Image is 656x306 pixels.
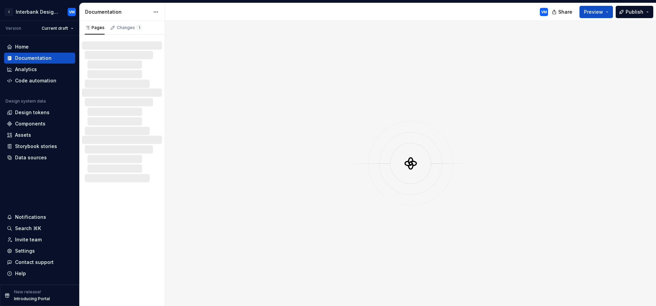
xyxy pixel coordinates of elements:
button: Preview [579,6,613,18]
p: New release! [14,289,41,295]
div: Assets [15,132,31,138]
div: Changes [117,25,142,30]
span: Current draft [42,26,68,31]
div: Home [15,43,29,50]
button: IInterbank Design SystemVM [1,4,78,19]
div: Pages [85,25,105,30]
div: Storybook stories [15,143,57,150]
div: Analytics [15,66,37,73]
div: Components [15,120,45,127]
a: Data sources [4,152,75,163]
div: Design tokens [15,109,50,116]
div: Help [15,270,26,277]
a: Storybook stories [4,141,75,152]
div: Data sources [15,154,47,161]
span: 1 [136,25,142,30]
div: Documentation [85,9,150,15]
a: Documentation [4,53,75,64]
a: Design tokens [4,107,75,118]
div: VM [541,9,547,15]
a: Settings [4,245,75,256]
button: Search ⌘K [4,223,75,234]
div: Documentation [15,55,52,62]
div: I [5,8,13,16]
a: Invite team [4,234,75,245]
a: Assets [4,130,75,141]
button: Notifications [4,212,75,223]
span: Publish [626,9,643,15]
div: Design system data [5,98,46,104]
div: VM [69,9,75,15]
button: Help [4,268,75,279]
div: Settings [15,248,35,254]
span: Share [558,9,572,15]
div: Code automation [15,77,56,84]
button: Contact support [4,257,75,268]
div: Notifications [15,214,46,221]
a: Components [4,118,75,129]
button: Share [548,6,577,18]
button: Current draft [39,24,77,33]
p: Introducing Portal [14,296,50,302]
a: Code automation [4,75,75,86]
button: Publish [616,6,653,18]
div: Interbank Design System [16,9,59,15]
a: Home [4,41,75,52]
a: Analytics [4,64,75,75]
div: Contact support [15,259,54,266]
div: Search ⌘K [15,225,41,232]
div: Version [5,26,21,31]
span: Preview [584,9,603,15]
div: Invite team [15,236,42,243]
